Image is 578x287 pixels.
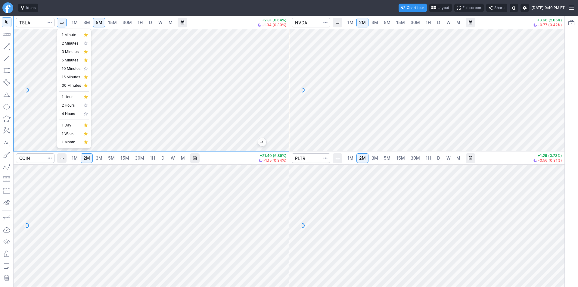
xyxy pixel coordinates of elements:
span: 30 Minutes [62,83,81,89]
span: 15 Minutes [62,74,81,80]
span: 1 Hour [62,94,81,100]
span: 10 Minutes [62,66,81,72]
span: 5 Minutes [62,57,81,63]
span: 4 Hours [62,111,81,117]
span: 1 Minute [62,32,81,38]
span: 3 Minutes [62,49,81,55]
span: 2 Minutes [62,40,81,46]
span: 1 Day [62,122,81,128]
span: 1 Week [62,131,81,137]
span: 1 Month [62,139,81,145]
span: 2 Hours [62,102,81,108]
